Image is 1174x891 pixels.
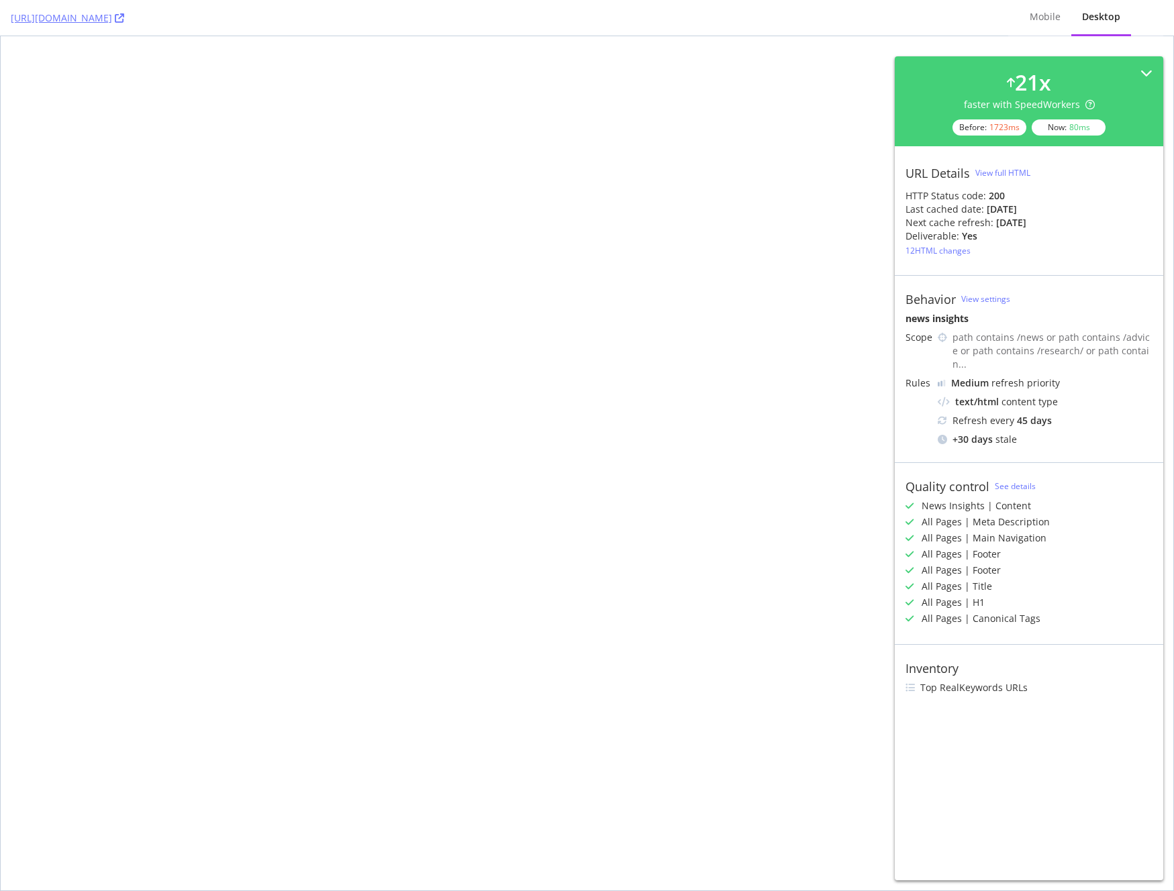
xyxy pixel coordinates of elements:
div: news insights [906,312,1153,325]
div: View full HTML [975,167,1030,178]
a: [URL][DOMAIN_NAME] [11,11,124,25]
div: 21 x [1015,67,1051,98]
div: HTTP Status code: [906,189,1153,203]
div: [DATE] [987,203,1017,216]
div: text/html [955,395,999,409]
div: Last cached date: [906,203,984,216]
div: Medium [951,376,989,390]
a: View settings [961,293,1010,305]
div: News Insights | Content [922,499,1031,513]
div: [DATE] [996,216,1026,229]
a: See details [995,480,1036,492]
li: Top RealKeywords URLs [906,681,1153,694]
div: Inventory [906,661,959,676]
span: ... [959,358,967,370]
div: Refresh every [938,414,1153,427]
div: 12 HTML changes [906,245,971,256]
div: 1723 ms [989,121,1020,133]
div: Next cache refresh: [906,216,993,229]
div: Behavior [906,292,956,307]
div: path contains /news or path contains /advice or path contains /research/ or path contain [952,331,1153,371]
div: + 30 days [952,433,993,446]
div: faster with SpeedWorkers [964,98,1095,111]
div: All Pages | Title [922,580,992,593]
div: All Pages | Meta Description [922,515,1050,529]
div: All Pages | Footer [922,564,1001,577]
div: stale [938,433,1153,446]
div: content type [938,395,1153,409]
div: Desktop [1082,10,1120,23]
div: Rules [906,376,932,390]
strong: 200 [989,189,1005,202]
img: j32suk7ufU7viAAAAAElFTkSuQmCC [938,380,946,386]
div: URL Details [906,166,970,180]
div: refresh priority [951,376,1060,390]
div: Scope [906,331,932,344]
div: Mobile [1030,10,1061,23]
button: View full HTML [975,162,1030,184]
div: Yes [962,229,977,243]
div: All Pages | Canonical Tags [922,612,1040,625]
button: 12HTML changes [906,243,971,259]
div: 80 ms [1069,121,1090,133]
div: Now: [1032,119,1106,136]
div: All Pages | H1 [922,596,985,609]
div: Before: [952,119,1026,136]
div: 45 days [1017,414,1052,427]
div: Quality control [906,479,989,494]
div: Deliverable: [906,229,959,243]
div: All Pages | Footer [922,547,1001,561]
div: All Pages | Main Navigation [922,531,1046,545]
